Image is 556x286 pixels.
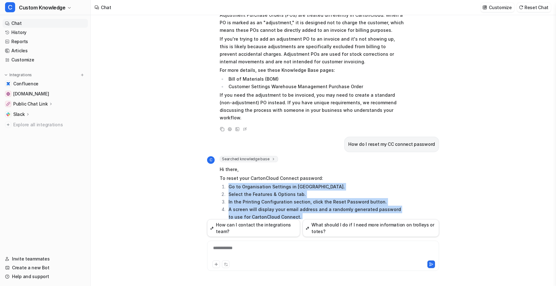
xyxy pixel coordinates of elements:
img: help.cartoncloud.com [6,92,10,96]
a: Customize [3,55,88,64]
img: reset [519,5,523,10]
span: [DOMAIN_NAME] [13,91,49,97]
a: ConfluenceConfluence [3,79,88,88]
span: Custom Knowledge [19,3,66,12]
li: Bill of Materials (BOM) [227,75,404,83]
a: help.cartoncloud.com[DOMAIN_NAME] [3,89,88,98]
div: Chat [101,4,111,11]
li: In the Printing Configuration section, click the Reset Password button. [227,198,404,206]
p: Slack [13,111,25,117]
span: Confluence [13,81,38,87]
p: If you need the adjustment to be invoiced, you may need to create a standard (non-adjustment) PO ... [220,91,404,122]
p: Public Chat Link [13,101,48,107]
p: Integrations [9,72,32,77]
span: C [5,2,15,12]
a: Reports [3,37,88,46]
p: Customize [489,4,512,11]
img: menu_add.svg [80,73,84,77]
img: Public Chat Link [6,102,10,106]
p: Hi there, [220,166,404,173]
button: What should I do if I need more information on trolleys or totes? [303,219,439,237]
span: Searched knowledge base [220,156,278,162]
button: Integrations [3,72,34,78]
button: How can I contact the integrations team? [207,219,300,237]
a: Chat [3,19,88,28]
a: Help and support [3,272,88,281]
a: Create a new Bot [3,263,88,272]
p: To reset your CartonCloud Connect password: [220,174,404,182]
p: How do I reset my CC connect password [348,140,435,148]
span: Explore all integrations [13,120,85,130]
p: For more details, see these Knowledge Base pages: [220,66,404,74]
img: Slack [6,112,10,116]
img: expand menu [4,73,8,77]
img: customize [483,5,487,10]
li: Go to Organisation Settings in [GEOGRAPHIC_DATA]. [227,183,404,191]
li: Customer Settings Warehouse Management Purchase Order [227,83,404,90]
a: Articles [3,46,88,55]
p: If you're trying to add an adjustment PO to an invoice and it's not showing up, this is likely be... [220,35,404,66]
li: A screen will display your email address and a randomly generated password to use for CartonCloud... [227,206,404,221]
a: History [3,28,88,37]
a: Invite teammates [3,255,88,263]
span: C [207,156,215,164]
button: Reset Chat [517,3,551,12]
p: Adjustment Purchase Orders (POs) are treated differently in CartonCloud. When a PO is marked as a... [220,11,404,34]
button: Customize [481,3,514,12]
img: Confluence [6,82,10,86]
img: explore all integrations [5,122,11,128]
a: Explore all integrations [3,120,88,129]
li: Select the Features & Options tab. [227,191,404,198]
